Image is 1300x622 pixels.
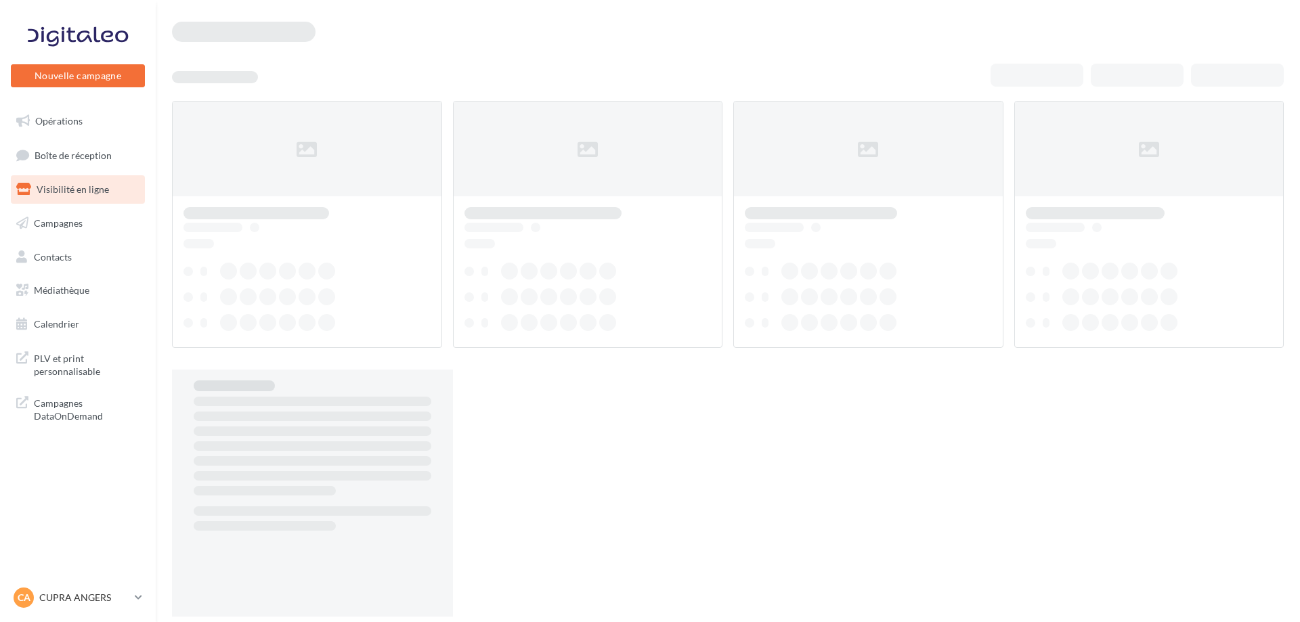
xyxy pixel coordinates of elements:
span: Contacts [34,250,72,262]
span: Calendrier [34,318,79,330]
button: Nouvelle campagne [11,64,145,87]
span: PLV et print personnalisable [34,349,139,378]
a: CA CUPRA ANGERS [11,585,145,610]
a: Campagnes [8,209,148,238]
span: Visibilité en ligne [37,183,109,195]
span: Opérations [35,115,83,127]
a: Contacts [8,243,148,271]
a: Opérations [8,107,148,135]
a: Campagnes DataOnDemand [8,388,148,428]
span: Campagnes DataOnDemand [34,394,139,423]
a: Boîte de réception [8,141,148,170]
a: PLV et print personnalisable [8,344,148,384]
p: CUPRA ANGERS [39,591,129,604]
a: Visibilité en ligne [8,175,148,204]
span: Boîte de réception [35,149,112,160]
a: Médiathèque [8,276,148,305]
span: Campagnes [34,217,83,229]
span: Médiathèque [34,284,89,296]
a: Calendrier [8,310,148,338]
span: CA [18,591,30,604]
